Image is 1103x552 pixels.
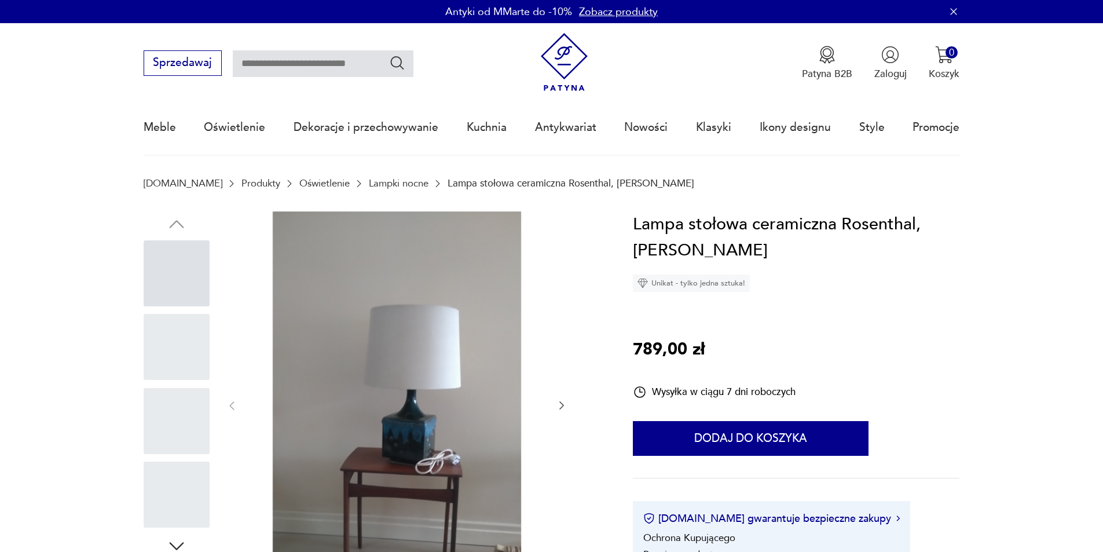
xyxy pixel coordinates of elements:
a: Meble [144,101,176,154]
p: Koszyk [929,67,959,81]
a: Promocje [913,101,959,154]
button: Sprzedawaj [144,50,222,76]
a: Ikony designu [760,101,831,154]
p: Lampa stołowa ceramiczna Rosenthal, [PERSON_NAME] [448,178,694,189]
div: 0 [946,46,958,59]
p: Antyki od MMarte do -10% [445,5,572,19]
img: Ikonka użytkownika [881,46,899,64]
button: [DOMAIN_NAME] gwarantuje bezpieczne zakupy [643,511,900,526]
p: 789,00 zł [633,337,705,363]
img: Ikona diamentu [637,278,648,288]
img: Ikona certyfikatu [643,513,655,524]
li: Ochrona Kupującego [643,531,735,544]
img: Ikona strzałki w prawo [896,516,900,521]
button: Dodaj do koszyka [633,421,869,456]
a: Sprzedawaj [144,59,222,68]
p: Patyna B2B [802,67,852,81]
a: [DOMAIN_NAME] [144,178,222,189]
a: Style [859,101,885,154]
a: Dekoracje i przechowywanie [294,101,438,154]
img: Ikona medalu [818,46,836,64]
button: Patyna B2B [802,46,852,81]
img: Ikona koszyka [935,46,953,64]
a: Klasyki [696,101,731,154]
img: Patyna - sklep z meblami i dekoracjami vintage [535,33,593,92]
button: Szukaj [389,54,406,71]
a: Ikona medaluPatyna B2B [802,46,852,81]
a: Nowości [624,101,668,154]
button: 0Koszyk [929,46,959,81]
a: Kuchnia [467,101,507,154]
a: Oświetlenie [204,101,265,154]
div: Unikat - tylko jedna sztuka! [633,275,750,292]
a: Antykwariat [535,101,596,154]
h1: Lampa stołowa ceramiczna Rosenthal, [PERSON_NAME] [633,211,959,264]
a: Oświetlenie [299,178,350,189]
button: Zaloguj [874,46,907,81]
a: Produkty [241,178,280,189]
a: Zobacz produkty [579,5,658,19]
div: Wysyłka w ciągu 7 dni roboczych [633,385,796,399]
p: Zaloguj [874,67,907,81]
a: Lampki nocne [369,178,428,189]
